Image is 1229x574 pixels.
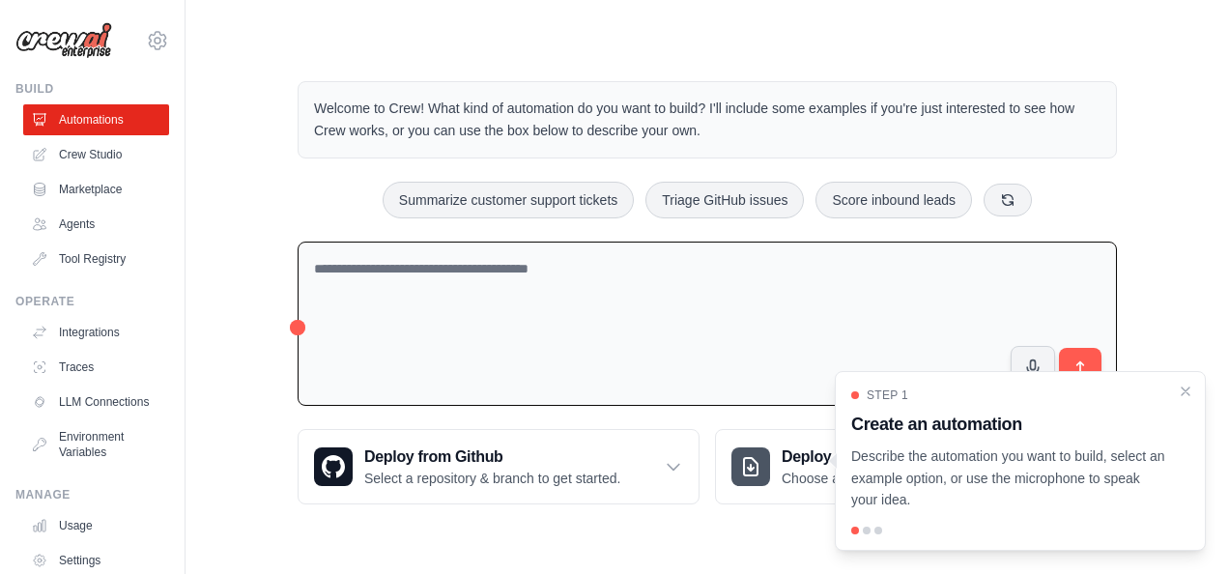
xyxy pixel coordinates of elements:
span: Step 1 [867,387,908,403]
a: Crew Studio [23,139,169,170]
h3: Deploy from zip file [782,445,945,469]
a: Agents [23,209,169,240]
img: Logo [15,22,112,59]
p: Welcome to Crew! What kind of automation do you want to build? I'll include some examples if you'... [314,98,1100,142]
a: Environment Variables [23,421,169,468]
a: Traces [23,352,169,383]
button: Summarize customer support tickets [383,182,634,218]
a: Automations [23,104,169,135]
p: Choose a zip file to upload. [782,469,945,488]
a: Tool Registry [23,244,169,274]
h3: Deploy from Github [364,445,620,469]
button: Score inbound leads [815,182,972,218]
a: Marketplace [23,174,169,205]
div: Build [15,81,169,97]
a: Usage [23,510,169,541]
h3: Create an automation [851,411,1166,438]
div: Manage [15,487,169,502]
p: Select a repository & branch to get started. [364,469,620,488]
p: Describe the automation you want to build, select an example option, or use the microphone to spe... [851,445,1166,511]
a: LLM Connections [23,387,169,417]
a: Integrations [23,317,169,348]
button: Triage GitHub issues [645,182,804,218]
div: Operate [15,294,169,309]
button: Close walkthrough [1178,384,1193,399]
